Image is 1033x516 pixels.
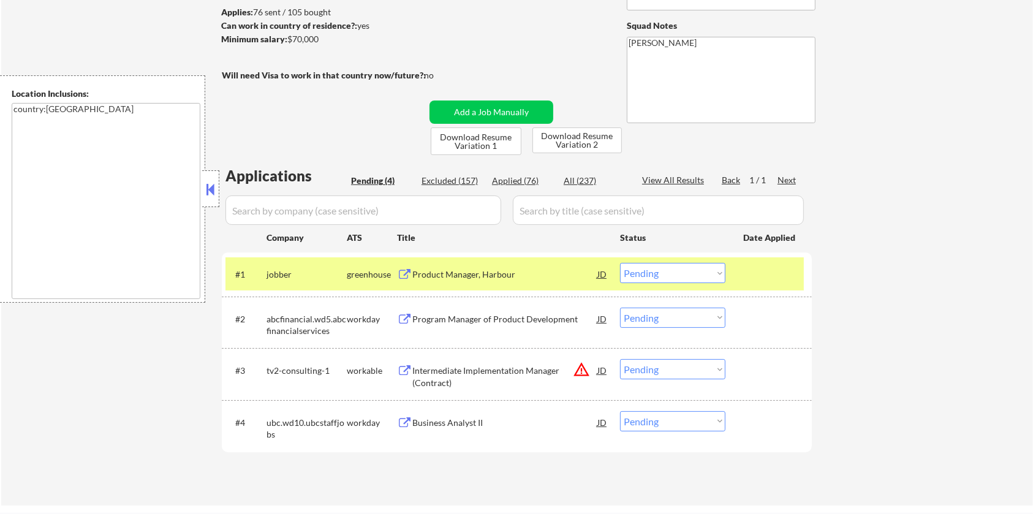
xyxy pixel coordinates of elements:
button: Download Resume Variation 2 [532,127,622,153]
div: Date Applied [743,232,797,244]
div: Excluded (157) [422,175,483,187]
input: Search by company (case sensitive) [225,195,501,225]
div: #2 [235,313,257,325]
button: warning_amber [573,361,590,378]
div: Status [620,226,725,248]
div: JD [596,308,608,330]
div: greenhouse [347,268,397,281]
strong: Can work in country of residence?: [221,20,357,31]
div: #3 [235,365,257,377]
div: JD [596,359,608,381]
div: Company [267,232,347,244]
div: Title [397,232,608,244]
div: JD [596,411,608,433]
div: tv2-consulting-1 [267,365,347,377]
div: JD [596,263,608,285]
div: Product Manager, Harbour [412,268,597,281]
div: workday [347,313,397,325]
div: Program Manager of Product Development [412,313,597,325]
div: Next [778,174,797,186]
strong: Minimum salary: [221,34,287,44]
div: $70,000 [221,33,425,45]
div: 76 sent / 105 bought [221,6,425,18]
div: Business Analyst II [412,417,597,429]
div: no [424,69,459,82]
input: Search by title (case sensitive) [513,195,804,225]
div: Applied (76) [492,175,553,187]
div: Pending (4) [351,175,412,187]
div: jobber [267,268,347,281]
div: 1 / 1 [749,174,778,186]
strong: Will need Visa to work in that country now/future?: [222,70,426,80]
div: ATS [347,232,397,244]
div: Location Inclusions: [12,88,200,100]
div: All (237) [564,175,625,187]
strong: Applies: [221,7,253,17]
div: yes [221,20,422,32]
button: Download Resume Variation 1 [431,127,521,155]
div: View All Results [642,174,708,186]
div: ubc.wd10.ubcstaffjobs [267,417,347,441]
div: abcfinancial.wd5.abcfinancialservices [267,313,347,337]
div: workable [347,365,397,377]
div: #4 [235,417,257,429]
div: Intermediate Implementation Manager (Contract) [412,365,597,389]
div: Back [722,174,741,186]
div: workday [347,417,397,429]
div: Applications [225,169,347,183]
div: #1 [235,268,257,281]
button: Add a Job Manually [429,101,553,124]
div: Squad Notes [627,20,815,32]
